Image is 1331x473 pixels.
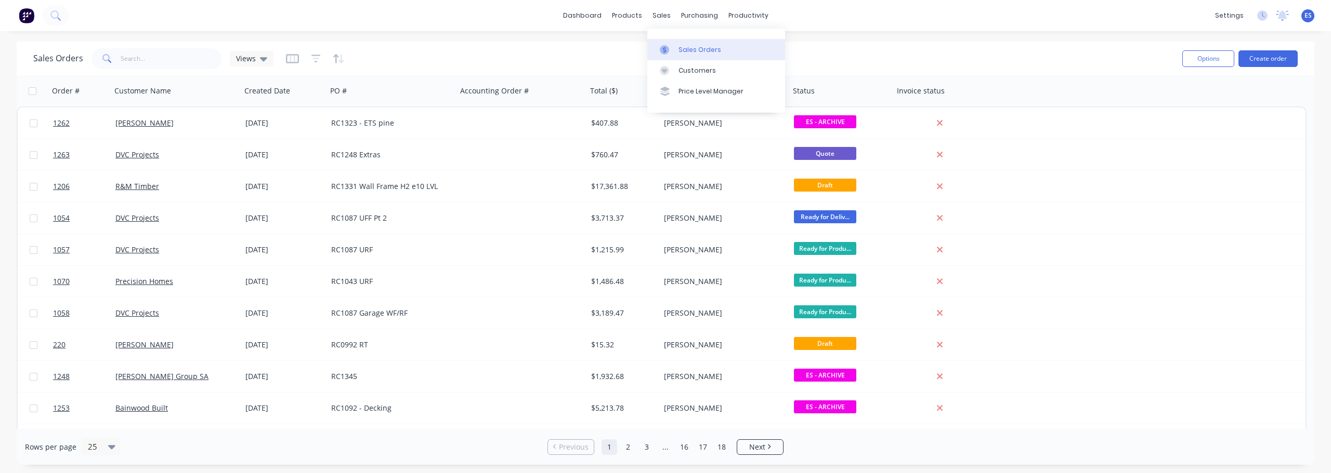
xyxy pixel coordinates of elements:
span: 1058 [53,308,70,318]
span: Ready for Produ... [794,242,856,255]
span: Rows per page [25,442,76,452]
img: Factory [19,8,34,23]
span: Previous [559,442,589,452]
div: RC1331 Wall Frame H2 e10 LVL [331,181,447,192]
div: RC1323 - ETS pine [331,118,447,128]
a: 1248 [53,361,115,392]
div: RC1092 - Decking [331,403,447,413]
a: 1058 [53,298,115,329]
div: [DATE] [245,118,323,128]
span: 1262 [53,118,70,128]
span: Ready for Produ... [794,274,856,287]
div: PO # [330,86,347,96]
span: 1248 [53,371,70,382]
a: 1057 [53,234,115,265]
a: Customers [647,60,785,81]
div: [PERSON_NAME] [664,245,779,255]
a: Page 1 is your current page [602,439,617,455]
h1: Sales Orders [33,53,83,63]
div: productivity [723,8,774,23]
span: 1054 [53,213,70,223]
a: Page 17 [695,439,711,455]
div: $1,215.99 [591,245,653,255]
div: RC1087 URF [331,245,447,255]
div: [PERSON_NAME] [664,276,779,287]
div: RC1248 Extras [331,150,447,160]
div: products [607,8,647,23]
ul: Pagination [543,439,788,455]
div: $760.47 [591,150,653,160]
div: $1,486.48 [591,276,653,287]
a: DVC Projects [115,150,159,159]
div: Price Level Manager [678,87,743,96]
span: Views [236,53,256,64]
div: Customers [678,66,716,75]
a: Sales Orders [647,39,785,60]
div: $17,361.88 [591,181,653,192]
div: [DATE] [245,276,323,287]
div: Status [793,86,815,96]
input: Search... [121,48,222,69]
span: 1057 [53,245,70,255]
a: DVC Projects [115,308,159,318]
span: Ready for Produ... [794,305,856,318]
div: RC0992 RT [331,340,447,350]
div: Created Date [244,86,290,96]
div: [PERSON_NAME] [664,118,779,128]
div: Invoice status [897,86,945,96]
div: [DATE] [245,371,323,382]
div: RC1345 [331,371,447,382]
span: Draft [794,179,856,192]
a: R&M Timber [115,181,159,191]
a: Bainwood Built [115,403,168,413]
button: Options [1182,50,1234,67]
div: $407.88 [591,118,653,128]
span: 220 [53,340,66,350]
div: Accounting Order # [460,86,529,96]
div: [DATE] [245,213,323,223]
a: Page 16 [676,439,692,455]
span: Quote [794,147,856,160]
a: 1206 [53,171,115,202]
a: Precision Homes [115,276,173,286]
div: $15.32 [591,340,653,350]
div: Order # [52,86,80,96]
a: [PERSON_NAME] [115,340,174,349]
div: [DATE] [245,181,323,192]
span: ES - ARCHIVE [794,115,856,128]
a: DVC Projects [115,245,159,254]
div: Sales Orders [678,45,721,55]
span: ES - ARCHIVE [794,369,856,382]
a: Next page [737,442,783,452]
a: Price Level Manager [647,81,785,102]
a: 1253 [53,393,115,424]
a: [PERSON_NAME] Group SA [115,371,208,381]
div: [DATE] [245,308,323,318]
span: Ready for Deliv... [794,210,856,223]
div: [DATE] [245,150,323,160]
div: RC1087 UFF Pt 2 [331,213,447,223]
div: [PERSON_NAME] [664,371,779,382]
div: Total ($) [590,86,618,96]
a: 220 [53,329,115,360]
div: [PERSON_NAME] [664,213,779,223]
a: Page 3 [639,439,655,455]
a: 1261 [53,424,115,455]
span: Next [749,442,765,452]
a: 1054 [53,202,115,234]
a: Previous page [548,442,594,452]
span: 1263 [53,150,70,160]
div: purchasing [676,8,723,23]
a: Page 18 [714,439,729,455]
div: [PERSON_NAME] [664,340,779,350]
div: [DATE] [245,403,323,413]
div: [PERSON_NAME] [664,308,779,318]
div: $5,213.78 [591,403,653,413]
a: [PERSON_NAME] [115,118,174,128]
div: $3,189.47 [591,308,653,318]
span: 1070 [53,276,70,287]
a: 1070 [53,266,115,297]
div: RC1043 URF [331,276,447,287]
div: $3,713.37 [591,213,653,223]
button: Create order [1238,50,1298,67]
